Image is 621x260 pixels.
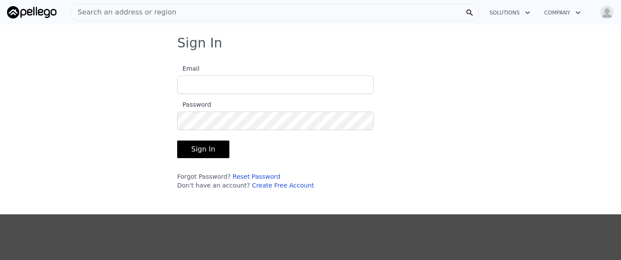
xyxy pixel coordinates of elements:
img: Pellego [7,6,57,18]
span: Password [177,101,211,108]
a: Reset Password [232,173,280,180]
span: Search an address or region [71,7,176,18]
button: Company [537,5,588,21]
button: Sign In [177,141,229,158]
h3: Sign In [177,35,444,51]
button: Solutions [482,5,537,21]
div: Forgot Password? Don't have an account? [177,172,374,190]
input: Password [177,112,374,130]
img: avatar [600,5,614,19]
input: Email [177,76,374,94]
span: Email [177,65,200,72]
a: Create Free Account [252,182,314,189]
